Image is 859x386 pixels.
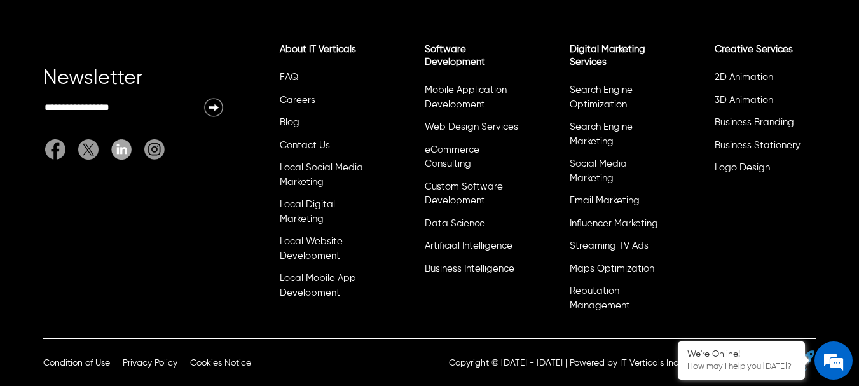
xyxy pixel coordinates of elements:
a: Business Branding [715,118,794,127]
img: logo_Zg8I0qSkbAqR2WFHt3p6CTuqpyXMFPubPcD2OT02zFN43Cy9FUNNG3NEPhM_Q1qe_.png [22,76,53,83]
li: Business Intelligence [423,260,519,283]
a: Streaming TV Ads [570,241,649,251]
a: Social Media Marketing [570,159,627,183]
a: Cookies Notice [190,359,251,368]
li: Influencer Marketing [568,215,664,238]
li: Artificial Intelligence [423,237,519,260]
a: Condition of Use [43,359,110,368]
li: 2D Animation [713,69,809,92]
li: Local Social Media Marketing [278,159,375,196]
a: Artificial Intelligence [425,241,512,251]
li: Business Stationery [713,137,809,160]
a: Influencer Marketing [570,219,658,228]
img: Twitter [78,139,99,160]
img: Linkedin [111,139,132,159]
a: Twitter [72,139,105,160]
li: eCommerce Consulting [423,141,519,178]
li: Blog [278,114,375,137]
a: Privacy Policy [123,359,177,368]
li: Business Branding [713,114,809,137]
a: Data Science [425,219,485,228]
li: Streaming TV Ads [568,237,664,260]
li: FAQ [278,69,375,92]
a: Local Mobile App Development [280,273,356,298]
a: Local Digital Marketing [280,200,335,224]
li: 3D Animation [713,92,809,114]
a: Email Marketing [570,196,640,205]
li: Maps Optimization [568,260,664,283]
a: eCommerce builder by CommercePad [797,350,814,375]
a: About IT Verticals [280,45,356,54]
a: It Verticals Instagram [138,139,165,160]
a: Linkedin [105,139,138,160]
li: Mobile Application Development [423,81,519,118]
img: Newsletter Submit [203,97,224,118]
a: Blog [280,118,299,127]
div: Chat with us now [66,71,214,88]
a: Maps Optimization [570,264,654,273]
li: Careers [278,92,375,114]
li: Logo Design [713,159,809,182]
div: Minimize live chat window [209,6,239,37]
a: Facebook [45,139,72,160]
a: Software Development [425,45,485,67]
li: Search Engine Marketing [568,118,664,155]
li: Web Design Services [423,118,519,141]
a: eCommerce Consulting [425,145,479,169]
a: FAQ [280,72,298,82]
a: Search Engine Optimization [570,85,633,109]
li: Reputation Management [568,282,664,319]
div: We're Online! [687,349,795,360]
a: Search Engine Marketing [570,122,633,146]
img: salesiqlogo_leal7QplfZFryJ6FIlVepeu7OftD7mt8q6exU6-34PB8prfIgodN67KcxXM9Y7JQ_.png [88,240,97,248]
li: Local Mobile App Development [278,270,375,307]
li: Email Marketing [568,192,664,215]
a: Logo Design [715,163,770,172]
li: Search Engine Optimization [568,81,664,118]
li: Contact Us [278,137,375,160]
p: How may I help you today? [687,362,795,372]
a: 3D Animation [715,95,773,105]
a: Careers [280,95,315,105]
li: Local Website Development [278,233,375,270]
a: Contact Us [280,141,330,150]
a: Web Design Services [425,122,518,132]
a: Business Intelligence [425,264,514,273]
a: Custom Software Development [425,182,503,206]
a: Mobile Application Development [425,85,507,109]
a: 2D Animation [715,72,773,82]
a: Local Website Development [280,237,343,261]
span: We're online! [74,113,175,242]
a: Local Social Media Marketing [280,163,363,187]
li: Social Media Marketing [568,155,664,192]
p: Copyright © [DATE] - [DATE] | Powered by IT Verticals Inc [449,357,678,369]
div: Newsletter [43,72,224,97]
a: Reputation Management [570,286,630,310]
img: It Verticals Instagram [144,139,165,160]
a: Digital Marketing Services [570,45,645,67]
textarea: Type your message and hit 'Enter' [6,254,242,298]
em: Driven by SalesIQ [100,240,161,249]
li: Data Science [423,215,519,238]
li: Local Digital Marketing [278,196,375,233]
li: Custom Software Development [423,178,519,215]
a: Creative Services [715,45,793,54]
img: Facebook [45,139,65,160]
a: Business Stationery [715,141,801,150]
